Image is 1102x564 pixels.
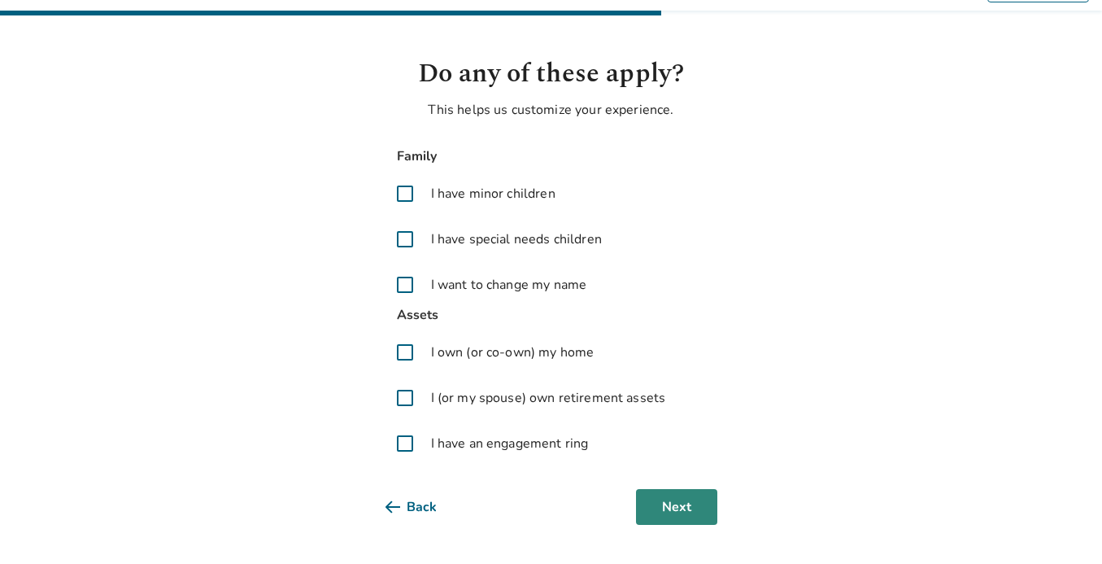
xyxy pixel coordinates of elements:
[385,304,717,326] span: Assets
[385,100,717,120] p: This helps us customize your experience.
[636,489,717,525] button: Next
[385,55,717,94] h1: Do any of these apply?
[431,343,595,362] span: I own (or co-own) my home
[431,388,666,408] span: I (or my spouse) own retirement assets
[431,275,587,295] span: I want to change my name
[431,434,589,453] span: I have an engagement ring
[385,146,717,168] span: Family
[385,489,463,525] button: Back
[431,230,602,249] span: I have special needs children
[431,184,555,203] span: I have minor children
[1021,486,1102,564] iframe: Chat Widget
